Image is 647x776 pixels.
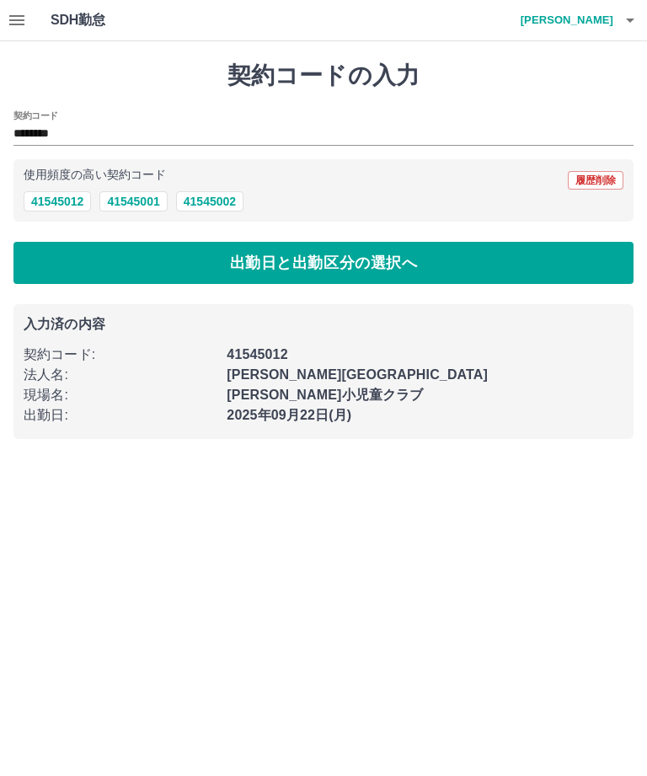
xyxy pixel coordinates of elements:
b: 2025年09月22日(月) [227,408,351,422]
b: [PERSON_NAME]小児童クラブ [227,388,423,402]
button: 履歴削除 [568,171,623,190]
button: 出勤日と出勤区分の選択へ [13,242,634,284]
b: 41545012 [227,347,287,361]
p: 出勤日 : [24,405,217,425]
p: 使用頻度の高い契約コード [24,169,166,181]
button: 41545001 [99,191,167,211]
p: 入力済の内容 [24,318,623,331]
b: [PERSON_NAME][GEOGRAPHIC_DATA] [227,367,488,382]
p: 現場名 : [24,385,217,405]
p: 法人名 : [24,365,217,385]
h1: 契約コードの入力 [13,62,634,90]
button: 41545012 [24,191,91,211]
p: 契約コード : [24,345,217,365]
button: 41545002 [176,191,243,211]
h2: 契約コード [13,109,58,122]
